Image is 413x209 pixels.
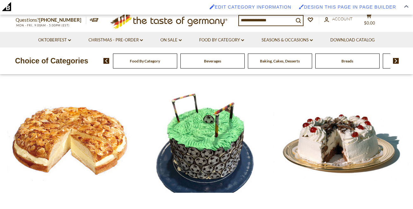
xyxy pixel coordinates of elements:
[262,37,313,44] a: Seasons & Occasions
[404,5,409,8] img: Close Admin Bar
[296,1,399,13] a: Enabled brush for page builder edit. Design this page in Page Builder
[304,4,396,10] span: Design this page in Page Builder
[260,59,300,63] a: Baking, Cakes, Desserts
[330,37,375,44] a: Download Catalog
[160,37,182,44] a: On Sale
[364,20,375,25] span: $0.00
[130,59,160,63] a: Food By Category
[199,37,244,44] a: Food By Category
[39,17,81,23] a: [PHONE_NUMBER]
[103,58,109,64] img: previous arrow
[16,16,86,24] p: Questions?
[88,37,143,44] a: Christmas - PRE-ORDER
[341,59,353,63] a: Breads
[215,4,291,10] span: Edit category information
[359,12,378,28] button: $0.00
[206,1,294,13] a: Enabled brush for category edit Edit category information
[332,16,353,21] span: Account
[393,58,399,64] img: next arrow
[204,59,221,63] a: Beverages
[299,4,304,9] img: Enabled brush for page builder edit.
[38,37,71,44] a: Oktoberfest
[16,24,70,27] span: MON - FRI, 9:00AM - 5:00PM (EST)
[324,16,353,23] a: Account
[210,4,215,9] img: Enabled brush for category edit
